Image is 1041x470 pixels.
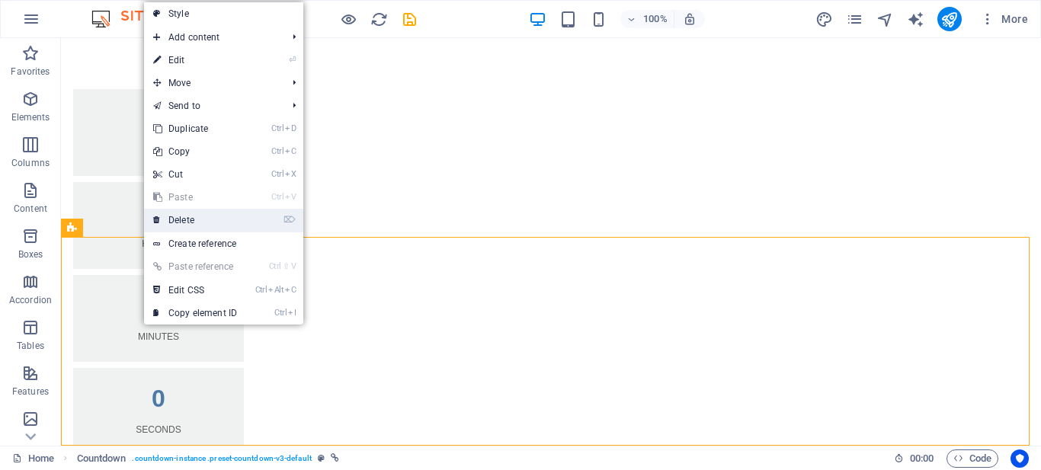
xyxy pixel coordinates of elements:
[269,261,281,271] i: Ctrl
[144,255,246,278] a: Ctrl⇧VPaste reference
[815,11,833,28] i: Design (Ctrl+Alt+Y)
[643,10,668,28] h6: 100%
[288,308,296,318] i: I
[271,146,283,156] i: Ctrl
[400,10,418,28] button: save
[144,26,280,49] span: Add content
[620,10,674,28] button: 100%
[17,340,44,352] p: Tables
[144,163,246,186] a: CtrlXCut
[1011,449,1029,468] button: Usercentrics
[77,449,340,468] nav: breadcrumb
[401,11,418,28] i: Save (Ctrl+S)
[907,10,925,28] button: text_generator
[11,157,50,169] p: Columns
[285,192,296,202] i: V
[144,140,246,163] a: CtrlCCopy
[846,10,864,28] button: pages
[18,248,43,261] p: Boxes
[268,285,283,295] i: Alt
[144,232,303,255] a: Create reference
[144,186,246,209] a: CtrlVPaste
[11,111,50,123] p: Elements
[285,123,296,133] i: D
[285,146,296,156] i: C
[271,192,283,202] i: Ctrl
[940,11,958,28] i: Publish
[937,7,962,31] button: publish
[11,66,50,78] p: Favorites
[921,452,923,464] span: :
[318,454,325,462] i: This element is a customizable preset
[9,294,52,306] p: Accordion
[283,261,290,271] i: ⇧
[907,11,924,28] i: AI Writer
[980,11,1028,27] span: More
[132,449,311,468] span: . countdown-instance .preset-countdown-v3-default
[339,10,357,28] button: Click here to leave preview mode and continue editing
[953,449,991,468] span: Code
[283,215,296,225] i: ⌦
[947,449,998,468] button: Code
[12,385,49,398] p: Features
[255,285,267,295] i: Ctrl
[846,11,863,28] i: Pages (Ctrl+Alt+S)
[14,203,47,215] p: Content
[144,117,246,140] a: CtrlDDuplicate
[876,11,894,28] i: Navigator
[271,169,283,179] i: Ctrl
[144,302,246,325] a: CtrlICopy element ID
[12,449,54,468] a: Click to cancel selection. Double-click to open Pages
[144,2,303,25] a: Style
[77,449,127,468] span: Click to select. Double-click to edit
[285,285,296,295] i: C
[144,49,246,72] a: ⏎Edit
[88,10,202,28] img: Editor Logo
[291,261,296,271] i: V
[285,169,296,179] i: X
[894,449,934,468] h6: Session time
[683,12,697,26] i: On resize automatically adjust zoom level to fit chosen device.
[144,72,280,94] span: Move
[974,7,1034,31] button: More
[331,454,339,462] i: This element is linked
[144,209,246,232] a: ⌦Delete
[370,11,388,28] i: Reload page
[289,55,296,65] i: ⏎
[144,94,280,117] a: Send to
[144,279,246,302] a: CtrlAltCEdit CSS
[815,10,834,28] button: design
[271,123,283,133] i: Ctrl
[910,449,934,468] span: 00 00
[876,10,895,28] button: navigator
[370,10,388,28] button: reload
[274,308,287,318] i: Ctrl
